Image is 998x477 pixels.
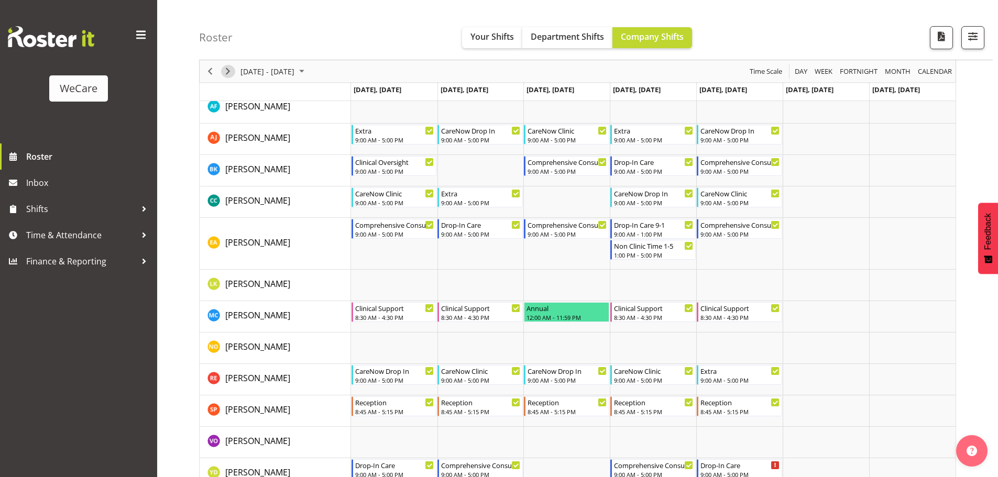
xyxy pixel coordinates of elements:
div: Mary Childs"s event - Annual Begin From Wednesday, August 27, 2025 at 12:00:00 AM GMT+12:00 Ends ... [524,302,609,322]
div: Extra [614,125,693,136]
div: Comprehensive Consult [528,157,607,167]
a: [PERSON_NAME] [225,236,290,249]
td: Alex Ferguson resource [200,92,351,124]
a: [PERSON_NAME] [225,100,290,113]
div: 8:45 AM - 5:15 PM [441,407,520,416]
div: 9:00 AM - 5:00 PM [441,376,520,384]
span: Finance & Reporting [26,253,136,269]
div: CareNow Clinic [355,188,434,198]
div: 9:00 AM - 5:00 PM [614,376,693,384]
span: [DATE], [DATE] [527,85,574,94]
a: [PERSON_NAME] [225,309,290,321]
button: August 25 - 31, 2025 [239,65,309,78]
span: Feedback [983,213,993,250]
div: Clinical Support [355,303,434,313]
div: Ena Advincula"s event - Drop-In Care 9-1 Begin From Thursday, August 28, 2025 at 9:00:00 AM GMT+1... [610,219,696,239]
span: calendar [917,65,953,78]
div: Ena Advincula"s event - Drop-In Care Begin From Tuesday, August 26, 2025 at 9:00:00 AM GMT+12:00 ... [437,219,523,239]
div: 8:30 AM - 4:30 PM [614,313,693,321]
button: Timeline Week [813,65,835,78]
div: 8:45 AM - 5:15 PM [528,407,607,416]
a: [PERSON_NAME] [225,340,290,353]
span: [PERSON_NAME] [225,309,290,321]
div: Amy Johannsen"s event - CareNow Drop In Begin From Friday, August 29, 2025 at 9:00:00 AM GMT+12:0... [697,125,782,145]
h4: Roster [199,31,233,43]
span: Shifts [26,201,136,217]
div: Rachel Els"s event - CareNow Clinic Begin From Tuesday, August 26, 2025 at 9:00:00 AM GMT+12:00 E... [437,365,523,385]
a: [PERSON_NAME] [225,194,290,207]
button: Month [916,65,954,78]
td: Victoria Oberzil resource [200,427,351,458]
div: 9:00 AM - 5:00 PM [700,376,780,384]
div: 9:00 AM - 5:00 PM [528,167,607,175]
span: Week [814,65,834,78]
div: 9:00 AM - 5:00 PM [355,376,434,384]
a: [PERSON_NAME] [225,435,290,447]
div: Brian Ko"s event - Drop-In Care Begin From Thursday, August 28, 2025 at 9:00:00 AM GMT+12:00 Ends... [610,156,696,176]
div: Reception [700,397,780,407]
div: Amy Johannsen"s event - CareNow Drop In Begin From Tuesday, August 26, 2025 at 9:00:00 AM GMT+12:... [437,125,523,145]
div: Clinical Support [441,303,520,313]
div: 9:00 AM - 5:00 PM [355,230,434,238]
a: [PERSON_NAME] [225,403,290,416]
td: Samantha Poultney resource [200,395,351,427]
div: Rachel Els"s event - Extra Begin From Friday, August 29, 2025 at 9:00:00 AM GMT+12:00 Ends At Fri... [697,365,782,385]
div: 9:00 AM - 5:00 PM [700,230,780,238]
div: 8:45 AM - 5:15 PM [355,407,434,416]
span: Your Shifts [470,31,514,42]
div: Samantha Poultney"s event - Reception Begin From Tuesday, August 26, 2025 at 8:45:00 AM GMT+12:00... [437,396,523,416]
div: WeCare [60,81,97,96]
span: Time & Attendance [26,227,136,243]
div: 8:45 AM - 5:15 PM [700,407,780,416]
a: [PERSON_NAME] [225,372,290,384]
div: Amy Johannsen"s event - Extra Begin From Monday, August 25, 2025 at 9:00:00 AM GMT+12:00 Ends At ... [352,125,437,145]
button: Time Scale [748,65,784,78]
div: 9:00 AM - 5:00 PM [528,376,607,384]
span: [DATE], [DATE] [872,85,920,94]
a: [PERSON_NAME] [225,163,290,175]
div: 9:00 AM - 5:00 PM [355,167,434,175]
span: Time Scale [749,65,783,78]
button: Filter Shifts [961,26,984,49]
span: [DATE], [DATE] [699,85,747,94]
span: [PERSON_NAME] [225,101,290,112]
div: CareNow Clinic [528,125,607,136]
button: Department Shifts [522,27,612,48]
div: Extra [700,365,780,376]
span: Day [794,65,808,78]
div: Brian Ko"s event - Comprehensive Consult Begin From Wednesday, August 27, 2025 at 9:00:00 AM GMT+... [524,156,609,176]
div: 9:00 AM - 5:00 PM [614,167,693,175]
div: Brian Ko"s event - Comprehensive Consult Begin From Friday, August 29, 2025 at 9:00:00 AM GMT+12:... [697,156,782,176]
div: Drop-In Care [700,460,780,470]
div: CareNow Drop In [528,365,607,376]
div: Rachel Els"s event - CareNow Drop In Begin From Monday, August 25, 2025 at 9:00:00 AM GMT+12:00 E... [352,365,437,385]
td: Charlotte Courtney resource [200,186,351,218]
div: Clinical Support [614,303,693,313]
div: 12:00 AM - 11:59 PM [527,313,607,321]
div: Mary Childs"s event - Clinical Support Begin From Tuesday, August 26, 2025 at 8:30:00 AM GMT+12:0... [437,302,523,322]
div: Clinical Support [700,303,780,313]
div: Previous [201,60,219,82]
div: 9:00 AM - 5:00 PM [441,230,520,238]
div: 9:00 AM - 5:00 PM [528,136,607,144]
div: Reception [355,397,434,407]
div: Rachel Els"s event - CareNow Clinic Begin From Thursday, August 28, 2025 at 9:00:00 AM GMT+12:00 ... [610,365,696,385]
div: Comprehensive Consult [700,157,780,167]
div: 9:00 AM - 5:00 PM [700,198,780,207]
span: Department Shifts [531,31,604,42]
div: 9:00 AM - 5:00 PM [355,136,434,144]
div: Drop-In Care 9-1 [614,219,693,230]
div: Samantha Poultney"s event - Reception Begin From Thursday, August 28, 2025 at 8:45:00 AM GMT+12:0... [610,396,696,416]
div: 9:00 AM - 1:00 PM [614,230,693,238]
td: Natasha Ottley resource [200,332,351,364]
div: Drop-In Care [355,460,434,470]
a: [PERSON_NAME] [225,278,290,290]
div: Charlotte Courtney"s event - CareNow Clinic Begin From Friday, August 29, 2025 at 9:00:00 AM GMT+... [697,187,782,207]
div: 9:00 AM - 5:00 PM [528,230,607,238]
div: Comprehensive Consult [528,219,607,230]
div: Next [219,60,237,82]
div: CareNow Clinic [614,365,693,376]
